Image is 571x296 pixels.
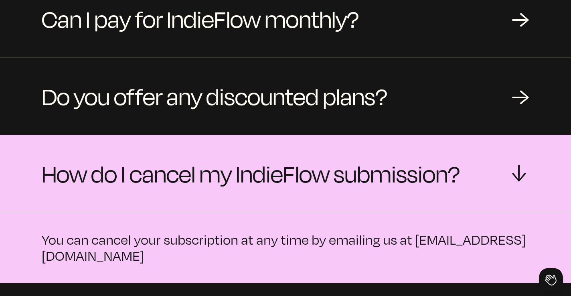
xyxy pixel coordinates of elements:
[512,6,529,30] div: →
[42,154,460,193] span: How do I cancel my IndieFlow submission?
[42,231,529,264] p: You can cancel your subscription at any time by emailing us at [EMAIL_ADDRESS][DOMAIN_NAME]
[508,164,533,182] div: →
[539,268,563,292] iframe: Toggle Customer Support
[42,77,387,115] span: Do you offer any discounted plans?
[512,84,529,108] div: →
